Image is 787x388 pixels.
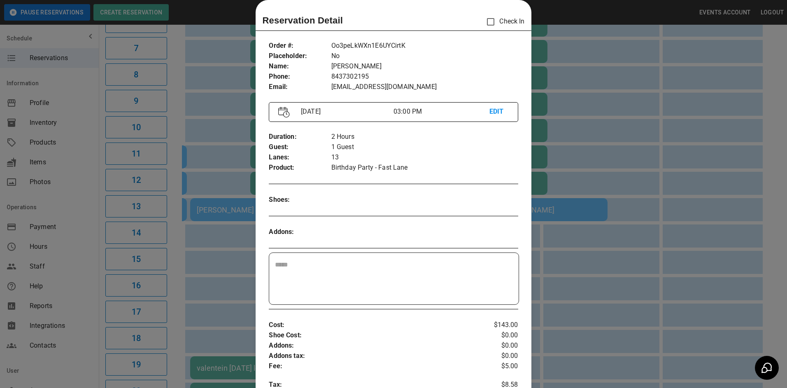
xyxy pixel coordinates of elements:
[331,82,518,92] p: [EMAIL_ADDRESS][DOMAIN_NAME]
[269,330,476,341] p: Shoe Cost :
[269,51,331,61] p: Placeholder :
[331,163,518,173] p: Birthday Party - Fast Lane
[269,320,476,330] p: Cost :
[269,152,331,163] p: Lanes :
[477,320,518,330] p: $143.00
[393,107,489,117] p: 03:00 PM
[269,132,331,142] p: Duration :
[331,51,518,61] p: No
[269,41,331,51] p: Order # :
[477,330,518,341] p: $0.00
[269,227,331,237] p: Addons :
[477,351,518,361] p: $0.00
[269,361,476,372] p: Fee :
[477,341,518,351] p: $0.00
[269,142,331,152] p: Guest :
[269,195,331,205] p: Shoes :
[269,351,476,361] p: Addons tax :
[269,163,331,173] p: Product :
[262,14,343,27] p: Reservation Detail
[482,13,524,30] p: Check In
[331,132,518,142] p: 2 Hours
[298,107,393,117] p: [DATE]
[331,72,518,82] p: 8437302195
[489,107,509,117] p: EDIT
[269,341,476,351] p: Addons :
[278,107,290,118] img: Vector
[269,82,331,92] p: Email :
[331,61,518,72] p: [PERSON_NAME]
[331,152,518,163] p: 13
[477,361,518,372] p: $5.00
[331,142,518,152] p: 1 Guest
[269,72,331,82] p: Phone :
[269,61,331,72] p: Name :
[331,41,518,51] p: Oo3peLkWXn1E6UYCirtK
